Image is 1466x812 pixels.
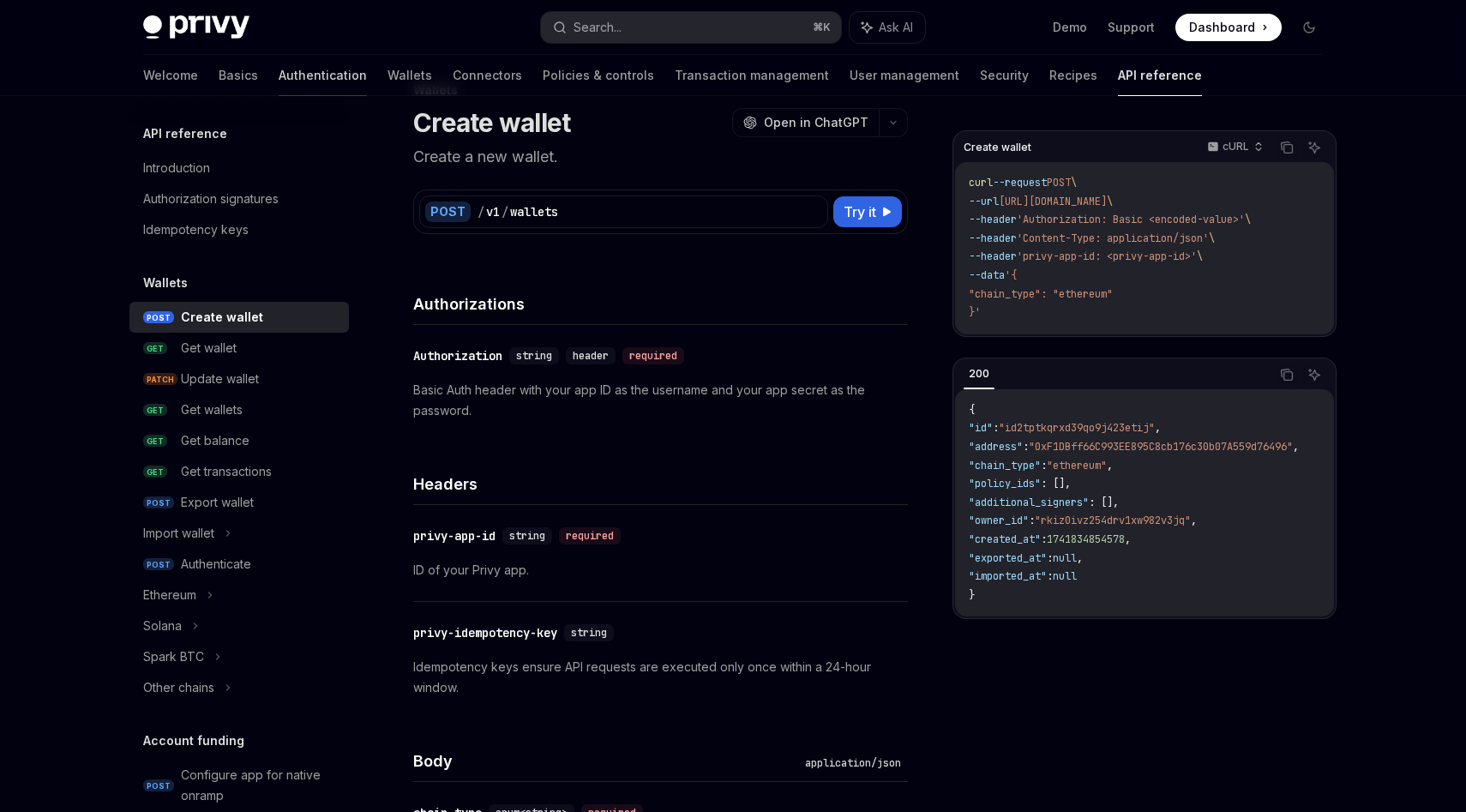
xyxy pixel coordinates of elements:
[1041,459,1047,472] span: :
[1071,176,1077,189] span: \
[1125,532,1131,546] span: ,
[879,19,913,36] span: Ask AI
[1017,250,1197,263] span: 'privy-app-id: <privy-app-id>'
[1077,551,1083,565] span: ,
[969,569,1047,583] span: "imported_at"
[1189,19,1255,36] span: Dashboard
[969,532,1041,546] span: "created_at"
[675,55,829,96] a: Transaction management
[143,273,188,293] h5: Wallets
[1017,232,1209,245] span: 'Content-Type: application/json'
[622,347,684,364] div: required
[219,55,258,96] a: Basics
[143,466,167,478] span: GET
[388,55,432,96] a: Wallets
[969,305,981,319] span: }'
[143,647,204,667] div: Spark BTC
[574,17,622,38] div: Search...
[1053,551,1077,565] span: null
[129,364,349,394] a: PATCHUpdate wallet
[516,349,552,363] span: string
[969,176,993,189] span: curl
[143,373,177,386] span: PATCH
[1023,440,1029,454] span: :
[143,779,174,792] span: POST
[1223,140,1249,153] p: cURL
[543,55,654,96] a: Policies & controls
[510,203,558,220] div: wallets
[413,749,798,773] h4: Body
[181,307,263,328] div: Create wallet
[143,435,167,448] span: GET
[129,549,349,580] a: POSTAuthenticate
[181,492,254,513] div: Export wallet
[813,21,831,34] span: ⌘ K
[143,158,210,178] div: Introduction
[143,585,196,605] div: Ethereum
[1053,569,1077,583] span: null
[969,195,999,208] span: --url
[181,400,243,420] div: Get wallets
[1029,514,1035,527] span: :
[969,496,1089,509] span: "additional_signers"
[143,731,244,751] h5: Account funding
[129,425,349,456] a: GETGet balance
[143,616,182,636] div: Solana
[1017,213,1245,226] span: 'Authorization: Basic <encoded-value>'
[181,338,237,358] div: Get wallet
[129,760,349,811] a: POSTConfigure app for native onramp
[1089,496,1119,509] span: : [],
[143,677,214,698] div: Other chains
[969,459,1041,472] span: "chain_type"
[413,145,908,169] p: Create a new wallet.
[1155,421,1161,435] span: ,
[129,333,349,364] a: GETGet wallet
[850,12,925,43] button: Ask AI
[143,189,279,209] div: Authorization signatures
[1047,569,1053,583] span: :
[129,302,349,333] a: POSTCreate wallet
[413,624,557,641] div: privy-idempotency-key
[1047,551,1053,565] span: :
[969,232,1017,245] span: --header
[143,15,249,39] img: dark logo
[1041,477,1071,490] span: : [],
[143,55,198,96] a: Welcome
[969,440,1023,454] span: "address"
[181,554,251,574] div: Authenticate
[181,765,339,806] div: Configure app for native onramp
[1108,19,1155,36] a: Support
[541,12,841,43] button: Search...⌘K
[764,114,868,131] span: Open in ChatGPT
[1303,136,1325,159] button: Ask AI
[969,588,975,602] span: }
[1303,364,1325,386] button: Ask AI
[969,551,1047,565] span: "exported_at"
[129,214,349,245] a: Idempotency keys
[129,456,349,487] a: GETGet transactions
[1049,55,1097,96] a: Recipes
[1041,532,1047,546] span: :
[969,421,993,435] span: "id"
[559,527,621,544] div: required
[969,403,975,417] span: {
[143,558,174,571] span: POST
[1035,514,1191,527] span: "rkiz0ivz254drv1xw982v3jq"
[279,55,367,96] a: Authentication
[413,527,496,544] div: privy-app-id
[993,176,1047,189] span: --request
[993,421,999,435] span: :
[1209,232,1215,245] span: \
[509,529,545,543] span: string
[1053,19,1087,36] a: Demo
[143,311,174,324] span: POST
[413,380,908,421] p: Basic Auth header with your app ID as the username and your app secret as the password.
[129,394,349,425] a: GETGet wallets
[1276,136,1298,159] button: Copy the contents from the code block
[413,292,908,316] h4: Authorizations
[453,55,522,96] a: Connectors
[478,203,484,220] div: /
[502,203,508,220] div: /
[1107,459,1113,472] span: ,
[844,201,876,222] span: Try it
